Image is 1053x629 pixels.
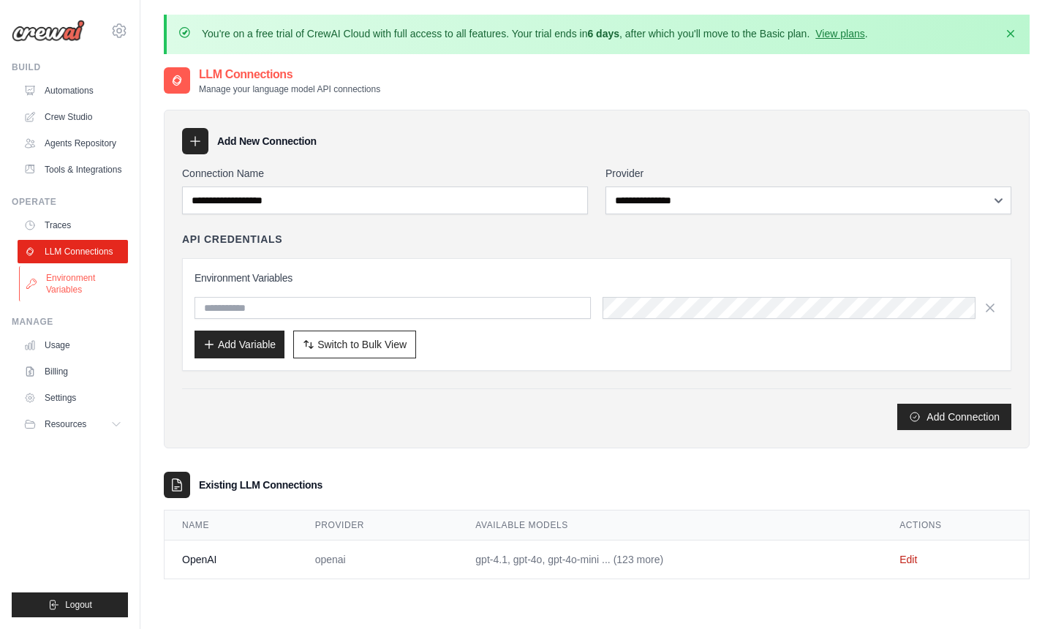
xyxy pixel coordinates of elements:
label: Connection Name [182,166,588,181]
td: OpenAI [165,541,298,579]
a: Edit [899,554,917,565]
a: Traces [18,214,128,237]
p: Manage your language model API connections [199,83,380,95]
div: Build [12,61,128,73]
button: Add Connection [897,404,1011,430]
a: Usage [18,334,128,357]
img: Logo [12,20,85,42]
div: Operate [12,196,128,208]
p: You're on a free trial of CrewAI Cloud with full access to all features. Your trial ends in , aft... [202,26,868,41]
span: Switch to Bulk View [317,337,407,352]
td: gpt-4.1, gpt-4o, gpt-4o-mini ... (123 more) [458,541,882,579]
button: Resources [18,413,128,436]
div: Manage [12,316,128,328]
label: Provider [605,166,1011,181]
a: Agents Repository [18,132,128,155]
a: View plans [815,28,864,39]
h4: API Credentials [182,232,282,246]
h3: Add New Connection [217,134,317,148]
th: Available Models [458,511,882,541]
a: Crew Studio [18,105,128,129]
th: Name [165,511,298,541]
td: openai [298,541,458,579]
th: Actions [882,511,1029,541]
h3: Existing LLM Connections [199,478,322,492]
h2: LLM Connections [199,66,380,83]
span: Logout [65,599,92,611]
a: LLM Connections [18,240,128,263]
a: Tools & Integrations [18,158,128,181]
a: Settings [18,386,128,410]
button: Add Variable [195,331,284,358]
span: Resources [45,418,86,430]
h3: Environment Variables [195,271,999,285]
a: Automations [18,79,128,102]
a: Environment Variables [19,266,129,301]
th: Provider [298,511,458,541]
strong: 6 days [587,28,619,39]
button: Logout [12,592,128,617]
button: Switch to Bulk View [293,331,416,358]
a: Billing [18,360,128,383]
